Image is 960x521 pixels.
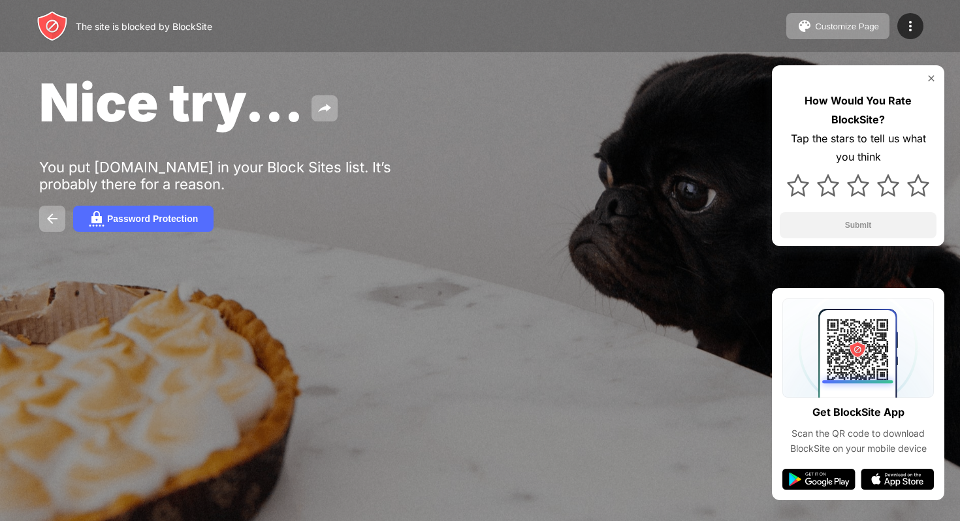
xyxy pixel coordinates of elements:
[817,174,839,197] img: star.svg
[903,18,918,34] img: menu-icon.svg
[76,21,212,32] div: The site is blocked by BlockSite
[780,212,936,238] button: Submit
[89,211,104,227] img: password.svg
[877,174,899,197] img: star.svg
[782,426,934,456] div: Scan the QR code to download BlockSite on your mobile device
[847,174,869,197] img: star.svg
[861,469,934,490] img: app-store.svg
[107,213,198,224] div: Password Protection
[926,73,936,84] img: rate-us-close.svg
[39,71,304,134] span: Nice try...
[787,174,809,197] img: star.svg
[37,10,68,42] img: header-logo.svg
[782,298,934,398] img: qrcode.svg
[73,206,214,232] button: Password Protection
[317,101,332,116] img: share.svg
[815,22,879,31] div: Customize Page
[786,13,889,39] button: Customize Page
[782,469,856,490] img: google-play.svg
[797,18,812,34] img: pallet.svg
[44,211,60,227] img: back.svg
[780,129,936,167] div: Tap the stars to tell us what you think
[812,403,904,422] div: Get BlockSite App
[780,91,936,129] div: How Would You Rate BlockSite?
[907,174,929,197] img: star.svg
[39,159,443,193] div: You put [DOMAIN_NAME] in your Block Sites list. It’s probably there for a reason.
